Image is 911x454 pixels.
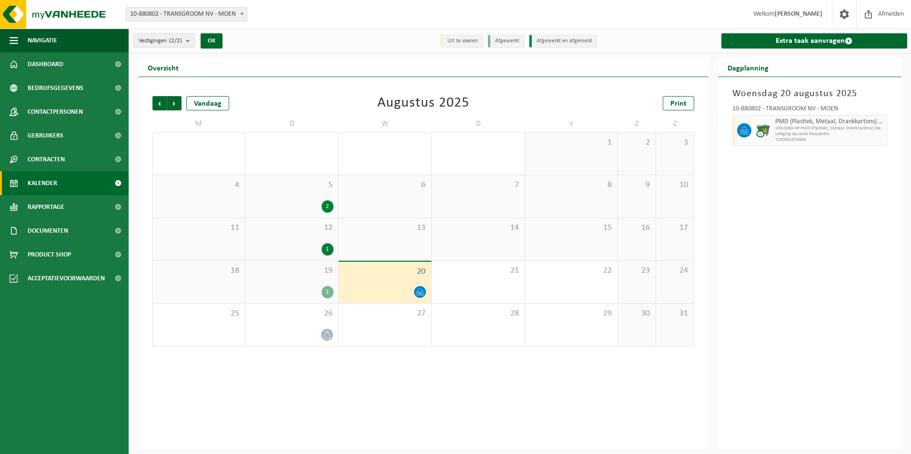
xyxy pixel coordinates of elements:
span: 1 [530,138,613,148]
span: 21 [436,266,519,276]
span: 31 [661,308,689,319]
button: Vestigingen(2/2) [133,33,195,48]
td: Z [656,115,694,132]
span: WB-0660-HP PMD (Plastiek, Metaal, Drankkartons) (bedrijven) [775,126,885,131]
div: 1 [322,243,334,256]
button: OK [201,33,223,49]
span: 12 [250,223,333,233]
span: Dashboard [28,52,63,76]
td: Z [618,115,656,132]
span: 5 [250,180,333,190]
span: 11 [158,223,240,233]
span: Kalender [28,171,57,195]
span: 20 [344,266,426,277]
span: 18 [158,266,240,276]
span: Lediging op vaste frequentie [775,131,885,137]
span: 3 [661,138,689,148]
span: 9 [623,180,651,190]
span: T250001674994 [775,137,885,143]
count: (2/2) [169,38,182,44]
span: Vestigingen [139,34,182,48]
li: Afgewerkt [488,35,525,48]
span: Contracten [28,148,65,171]
span: Product Shop [28,243,71,266]
span: 25 [158,308,240,319]
img: WB-0660-CU [756,123,770,138]
span: Navigatie [28,29,57,52]
span: Documenten [28,219,68,243]
td: M [152,115,245,132]
span: Gebruikers [28,124,63,148]
td: D [432,115,525,132]
span: 27 [344,308,426,319]
td: D [245,115,338,132]
span: 23 [623,266,651,276]
span: 22 [530,266,613,276]
a: Print [663,96,694,110]
h3: Woensdag 20 augustus 2025 [732,87,888,101]
span: 19 [250,266,333,276]
h2: Overzicht [138,58,188,77]
span: 24 [661,266,689,276]
div: 2 [322,200,334,213]
span: 29 [530,308,613,319]
div: 2 [322,286,334,298]
span: 16 [623,223,651,233]
span: Print [670,100,687,108]
span: Rapportage [28,195,64,219]
span: 28 [436,308,519,319]
span: 26 [250,308,333,319]
span: 10 [661,180,689,190]
td: W [339,115,432,132]
a: Extra taak aanvragen [721,33,908,49]
strong: [PERSON_NAME] [775,10,822,18]
div: 10-880802 - TRANSGROOM NV - MOEN [732,106,888,115]
span: 6 [344,180,426,190]
span: Volgende [167,96,182,110]
span: 7 [436,180,519,190]
span: 4 [158,180,240,190]
span: 10-880802 - TRANSGROOM NV - MOEN [126,7,247,21]
span: Bedrijfsgegevens [28,76,83,100]
span: 30 [623,308,651,319]
span: Acceptatievoorwaarden [28,266,105,290]
span: 2 [623,138,651,148]
li: Uit te voeren [440,35,483,48]
span: 17 [661,223,689,233]
div: Augustus 2025 [377,96,469,110]
span: 10-880802 - TRANSGROOM NV - MOEN [126,8,247,21]
span: 14 [436,223,519,233]
span: Contactpersonen [28,100,83,124]
span: Vorige [152,96,167,110]
span: 15 [530,223,613,233]
span: 8 [530,180,613,190]
span: 13 [344,223,426,233]
h2: Dagplanning [718,58,778,77]
span: PMD (Plastiek, Metaal, Drankkartons) (bedrijven) [775,118,885,126]
div: Vandaag [186,96,229,110]
td: V [525,115,618,132]
li: Afgewerkt en afgemeld [529,35,597,48]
